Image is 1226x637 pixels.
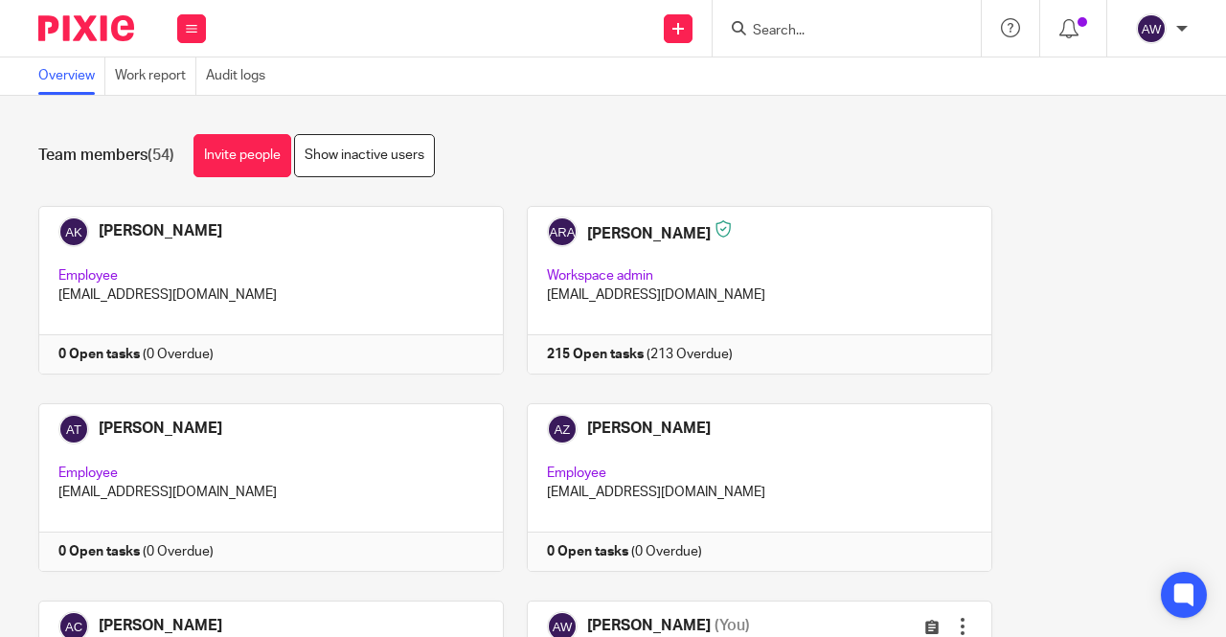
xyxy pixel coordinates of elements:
a: Overview [38,57,105,95]
h1: Team members [38,146,174,166]
a: Audit logs [206,57,275,95]
input: Search [751,23,923,40]
img: svg%3E [1136,13,1167,44]
img: Pixie [38,15,134,41]
a: Show inactive users [294,134,435,177]
a: Invite people [193,134,291,177]
span: (54) [148,148,174,163]
a: Work report [115,57,196,95]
